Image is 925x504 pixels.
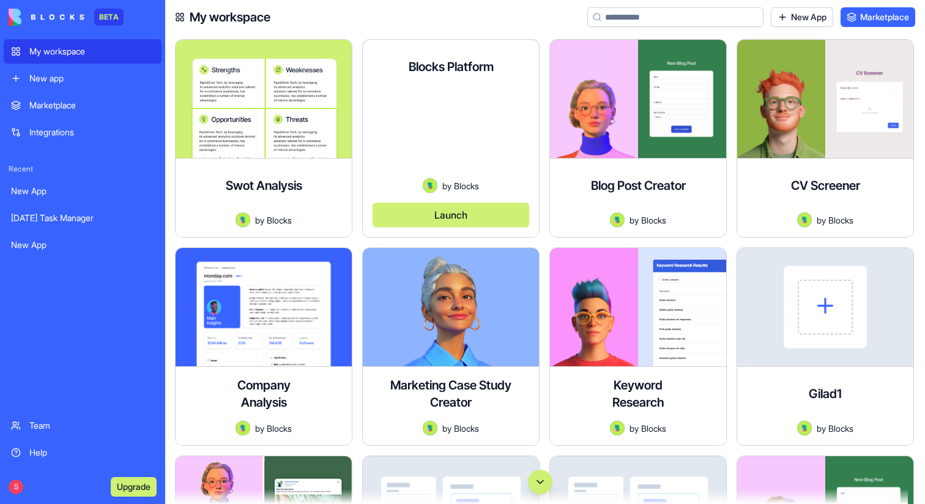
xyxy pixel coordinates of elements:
[4,206,162,230] a: [DATE] Task Manager
[29,126,154,138] div: Integrations
[454,422,479,435] span: Blocks
[226,177,302,194] h4: Swot Analysis
[215,377,313,411] h4: Company Analysis
[797,213,812,227] img: Avatar
[362,247,540,446] a: Marketing Case Study CreatorAvatarbyBlocks
[528,470,552,494] button: Scroll to bottom
[190,9,270,26] h4: My workspace
[373,377,529,411] h4: Marketing Case Study Creator
[817,422,826,435] span: by
[610,213,625,227] img: Avatar
[589,377,687,411] h4: Keyword Research
[423,178,437,193] img: Avatar
[828,422,853,435] span: Blocks
[4,39,162,64] a: My workspace
[29,45,154,58] div: My workspace
[841,7,915,27] a: Marketplace
[11,239,154,251] div: New App
[549,247,727,446] a: Keyword ResearchAvatarbyBlocks
[267,214,292,227] span: Blocks
[9,480,23,494] span: S
[817,214,826,227] span: by
[29,72,154,85] div: New app
[362,39,540,238] a: Blocks PlatformAvatarbyBlocksLaunch
[771,7,833,27] a: New App
[423,421,437,435] img: Avatar
[4,179,162,203] a: New App
[9,9,124,26] a: BETA
[11,212,154,224] div: [DATE] Task Manager
[11,185,154,197] div: New App
[111,480,157,492] a: Upgrade
[454,179,479,192] span: Blocks
[4,93,162,118] a: Marketplace
[255,214,264,227] span: by
[236,213,250,227] img: Avatar
[175,39,352,238] a: Swot AnalysisAvatarbyBlocks
[442,422,451,435] span: by
[9,9,84,26] img: logo
[630,422,639,435] span: by
[549,39,727,238] a: Blog Post CreatorAvatarbyBlocks
[267,422,292,435] span: Blocks
[809,385,842,402] h4: Gilad1
[591,177,686,194] h4: Blog Post Creator
[175,247,352,446] a: Company AnalysisAvatarbyBlocks
[4,413,162,438] a: Team
[630,214,639,227] span: by
[4,66,162,91] a: New app
[791,177,860,194] h4: CV Screener
[255,422,264,435] span: by
[4,233,162,257] a: New App
[641,422,666,435] span: Blocks
[828,214,853,227] span: Blocks
[4,120,162,145] a: Integrations
[29,99,154,111] div: Marketplace
[29,419,154,432] div: Team
[94,9,124,26] div: BETA
[442,179,451,192] span: by
[409,58,494,75] h4: Blocks Platform
[797,421,812,435] img: Avatar
[4,440,162,465] a: Help
[29,446,154,459] div: Help
[737,39,914,238] a: CV ScreenerAvatarbyBlocks
[4,164,162,174] span: Recent
[111,477,157,497] button: Upgrade
[737,247,914,446] a: Gilad1AvatarbyBlocks
[641,214,666,227] span: Blocks
[610,421,625,435] img: Avatar
[236,421,250,435] img: Avatar
[373,203,529,227] button: Launch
